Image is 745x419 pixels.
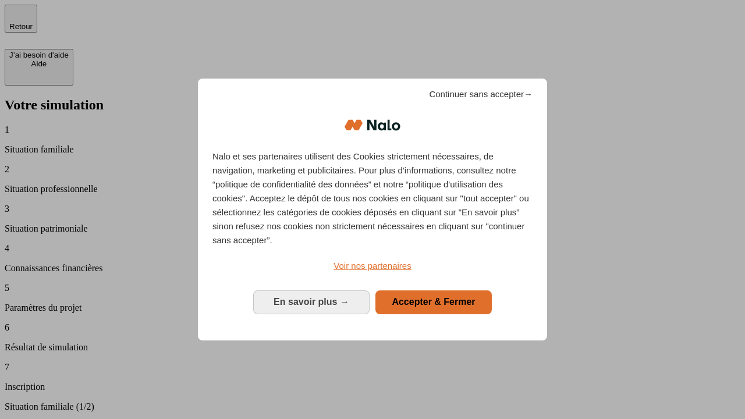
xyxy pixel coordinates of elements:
p: Nalo et ses partenaires utilisent des Cookies strictement nécessaires, de navigation, marketing e... [212,150,533,247]
span: Voir nos partenaires [334,261,411,271]
img: Logo [345,108,400,143]
button: En savoir plus: Configurer vos consentements [253,290,370,314]
button: Accepter & Fermer: Accepter notre traitement des données et fermer [375,290,492,314]
span: En savoir plus → [274,297,349,307]
a: Voir nos partenaires [212,259,533,273]
span: Accepter & Fermer [392,297,475,307]
span: Continuer sans accepter→ [429,87,533,101]
div: Bienvenue chez Nalo Gestion du consentement [198,79,547,340]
